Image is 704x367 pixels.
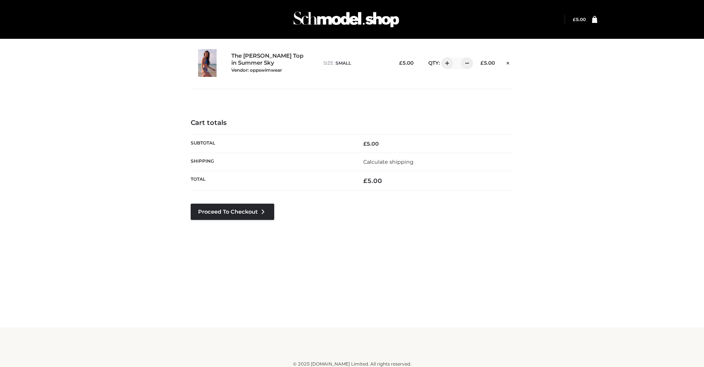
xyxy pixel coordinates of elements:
[191,119,514,127] h4: Cart totals
[399,60,402,66] span: £
[191,204,274,220] a: Proceed to Checkout
[363,177,367,184] span: £
[573,17,576,22] span: £
[480,60,484,66] span: £
[363,177,382,184] bdi: 5.00
[336,60,351,66] span: SMALL
[363,140,367,147] span: £
[363,140,379,147] bdi: 5.00
[399,60,414,66] bdi: 5.00
[231,52,307,73] a: The [PERSON_NAME] Top in Summer SkyVendor: oppswimwear
[191,135,352,153] th: Subtotal
[291,5,402,34] img: Schmodel Admin 964
[323,60,387,67] p: size :
[191,153,352,171] th: Shipping
[231,67,282,73] small: Vendor: oppswimwear
[502,57,513,67] a: Remove this item
[573,17,586,22] a: £5.00
[421,57,468,69] div: QTY:
[573,17,586,22] bdi: 5.00
[480,60,495,66] bdi: 5.00
[191,171,352,191] th: Total
[363,159,414,165] a: Calculate shipping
